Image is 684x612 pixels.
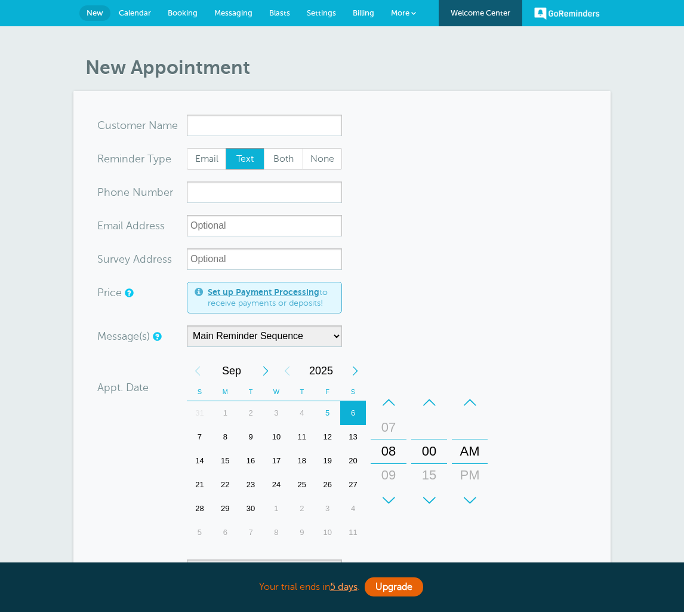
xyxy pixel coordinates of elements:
[255,359,276,383] div: Next Month
[264,521,289,545] div: 8
[187,215,342,236] input: Optional
[315,383,340,401] th: F
[415,487,443,511] div: 30
[187,449,212,473] div: 14
[298,359,344,383] span: 2025
[315,521,340,545] div: Friday, October 10
[276,359,298,383] div: Previous Year
[289,401,315,425] div: 4
[118,220,146,231] span: il Add
[226,148,265,170] label: Text
[212,497,238,521] div: 29
[73,574,611,600] div: Your trial ends in .
[153,333,160,340] a: Simple templates and custom messages will use the reminder schedule set under Settings > Reminder...
[340,473,366,497] div: Saturday, September 27
[79,5,110,21] a: New
[187,473,212,497] div: Sunday, September 21
[289,473,315,497] div: 25
[264,425,289,449] div: Wednesday, September 10
[455,463,484,487] div: PM
[97,215,187,236] div: ress
[212,449,238,473] div: Monday, September 15
[303,148,342,170] label: None
[340,473,366,497] div: 27
[116,120,157,131] span: tomer N
[97,331,150,342] label: Message(s)
[264,521,289,545] div: Wednesday, October 8
[117,187,147,198] span: ne Nu
[307,8,336,17] span: Settings
[187,148,226,170] label: Email
[340,425,366,449] div: Saturday, September 13
[415,463,443,487] div: 15
[212,473,238,497] div: Monday, September 22
[315,473,340,497] div: 26
[187,449,212,473] div: Sunday, September 14
[264,401,289,425] div: Wednesday, September 3
[391,8,409,17] span: More
[340,425,366,449] div: 13
[264,425,289,449] div: 10
[269,8,290,17] span: Blasts
[330,582,358,592] a: 5 days
[97,115,187,136] div: ame
[187,425,212,449] div: 7
[264,148,303,170] label: Both
[238,521,264,545] div: 7
[119,8,151,17] span: Calendar
[187,473,212,497] div: 21
[289,521,315,545] div: 9
[187,521,212,545] div: 5
[315,497,340,521] div: 3
[264,383,289,401] th: W
[187,521,212,545] div: Sunday, October 5
[289,521,315,545] div: Thursday, October 9
[85,56,611,79] h1: New Appointment
[226,149,264,169] span: Text
[315,401,340,425] div: 5
[340,521,366,545] div: 11
[238,473,264,497] div: Tuesday, September 23
[97,187,117,198] span: Pho
[315,425,340,449] div: 12
[212,521,238,545] div: Monday, October 6
[264,473,289,497] div: Wednesday, September 24
[289,401,315,425] div: Thursday, September 4
[168,8,198,17] span: Booking
[97,220,118,231] span: Ema
[212,521,238,545] div: 6
[315,497,340,521] div: Friday, October 3
[212,497,238,521] div: Monday, September 29
[212,473,238,497] div: 22
[264,473,289,497] div: 24
[264,401,289,425] div: 3
[340,401,366,425] div: Saturday, September 6
[238,449,264,473] div: 16
[238,473,264,497] div: 23
[125,289,132,297] a: An optional price for the appointment. If you set a price, you can include a payment link in your...
[187,497,212,521] div: 28
[374,487,403,511] div: 10
[374,463,403,487] div: 09
[187,401,212,425] div: 31
[238,401,264,425] div: Tuesday, September 2
[315,401,340,425] div: Today, Friday, September 5
[289,449,315,473] div: 18
[303,149,341,169] span: None
[187,383,212,401] th: S
[187,359,208,383] div: Previous Month
[289,449,315,473] div: Thursday, September 18
[87,8,103,17] span: New
[289,425,315,449] div: Thursday, September 11
[238,497,264,521] div: Tuesday, September 30
[264,149,303,169] span: Both
[97,287,122,298] label: Price
[415,439,443,463] div: 00
[238,449,264,473] div: Tuesday, September 16
[187,248,342,270] input: Optional
[264,497,289,521] div: Wednesday, October 1
[208,287,334,308] span: to receive payments or deposits!
[353,8,374,17] span: Billing
[365,577,423,596] a: Upgrade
